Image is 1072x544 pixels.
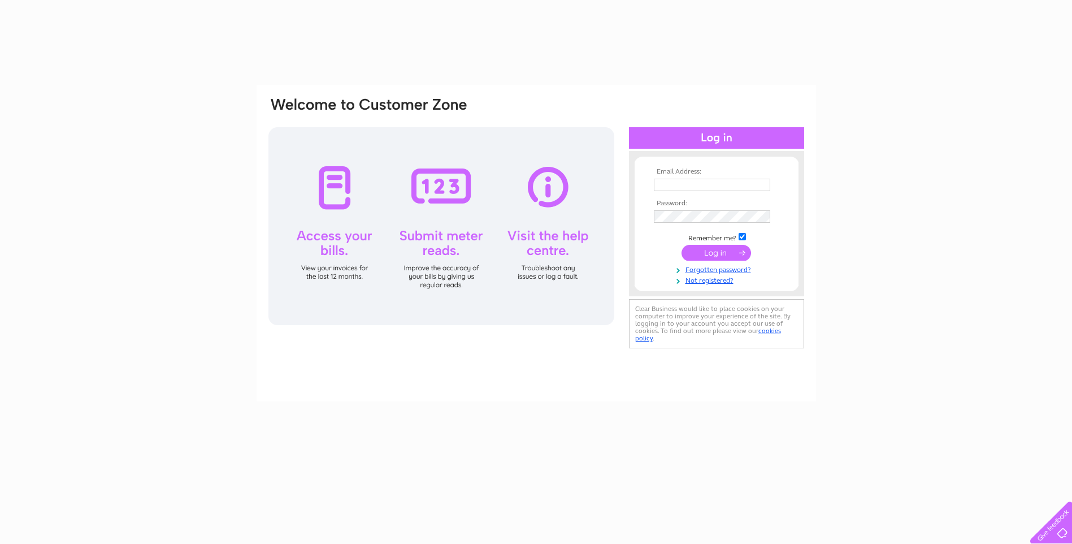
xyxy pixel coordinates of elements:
[651,168,782,176] th: Email Address:
[682,245,751,261] input: Submit
[651,231,782,243] td: Remember me?
[654,264,782,274] a: Forgotten password?
[635,327,781,342] a: cookies policy
[629,299,804,348] div: Clear Business would like to place cookies on your computer to improve your experience of the sit...
[651,200,782,208] th: Password:
[654,274,782,285] a: Not registered?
